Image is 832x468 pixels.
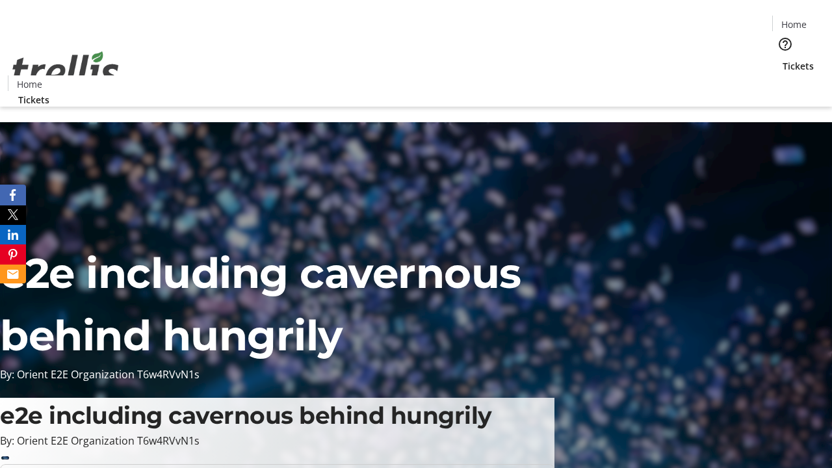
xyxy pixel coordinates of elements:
a: Tickets [772,59,824,73]
span: Home [781,18,807,31]
span: Home [17,77,42,91]
a: Home [773,18,814,31]
span: Tickets [783,59,814,73]
button: Cart [772,73,798,99]
a: Tickets [8,93,60,107]
img: Orient E2E Organization T6w4RVvN1s's Logo [8,37,123,102]
button: Help [772,31,798,57]
a: Home [8,77,50,91]
span: Tickets [18,93,49,107]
